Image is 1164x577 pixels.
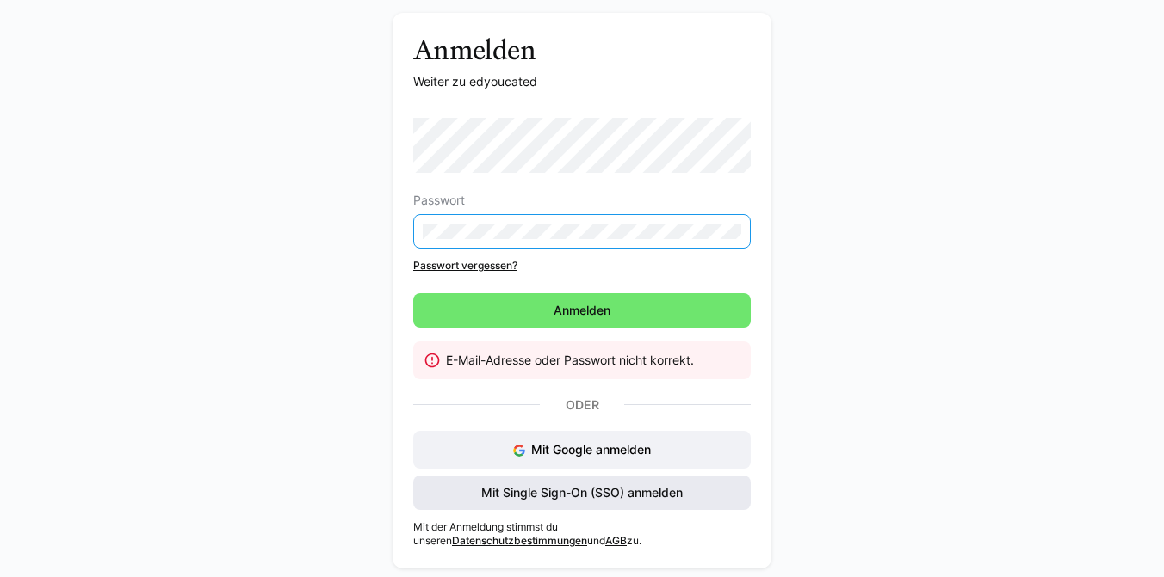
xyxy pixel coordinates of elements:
[413,34,751,66] h3: Anmelden
[446,352,737,369] div: E-Mail-Adresse oder Passwort nicht korrekt.
[413,293,751,328] button: Anmelden
[413,476,751,510] button: Mit Single Sign-On (SSO) anmelden
[540,393,624,417] p: Oder
[413,431,751,469] button: Mit Google anmelden
[413,193,465,207] span: Passwort
[413,259,751,273] a: Passwort vergessen?
[551,302,613,319] span: Anmelden
[605,534,627,547] a: AGB
[413,73,751,90] p: Weiter zu edyoucated
[452,534,587,547] a: Datenschutzbestimmungen
[413,520,751,548] p: Mit der Anmeldung stimmst du unseren und zu.
[531,442,651,457] span: Mit Google anmelden
[479,484,685,501] span: Mit Single Sign-On (SSO) anmelden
